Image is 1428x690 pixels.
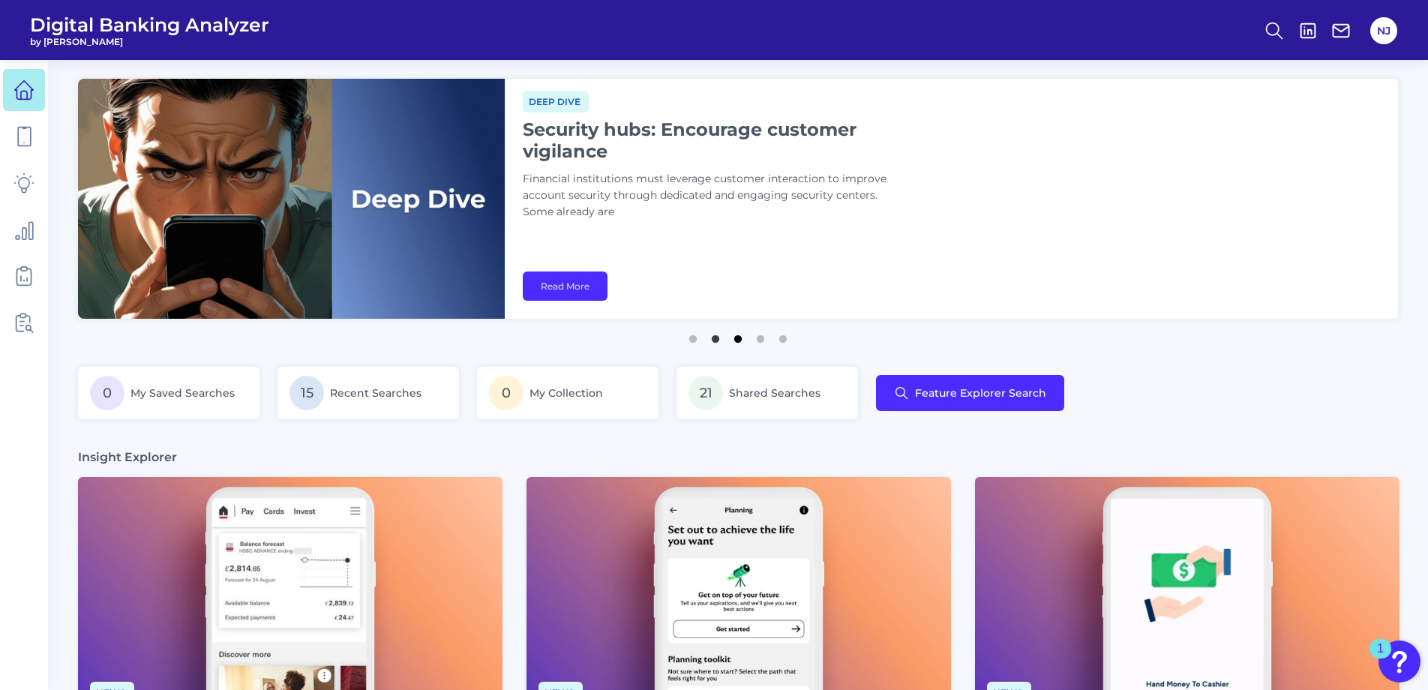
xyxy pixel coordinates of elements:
span: Digital Banking Analyzer [30,13,269,36]
p: Financial institutions must leverage customer interaction to improve account security through ded... [523,171,898,220]
span: My Collection [529,386,603,400]
span: Feature Explorer Search [915,387,1046,399]
button: 3 [730,328,745,343]
span: 0 [489,376,523,410]
span: 21 [688,376,723,410]
span: Recent Searches [330,386,421,400]
a: Deep dive [523,94,589,108]
h1: Security hubs: Encourage customer vigilance [523,118,898,162]
a: Read More [523,271,607,301]
h3: Insight Explorer [78,449,177,465]
span: Shared Searches [729,386,820,400]
a: 15Recent Searches [277,367,459,419]
span: Deep dive [523,91,589,112]
button: 4 [753,328,768,343]
img: bannerImg [78,79,505,319]
a: 0My Collection [477,367,658,419]
span: 15 [289,376,324,410]
button: 2 [708,328,723,343]
span: by [PERSON_NAME] [30,36,269,47]
button: Feature Explorer Search [876,375,1064,411]
div: 1 [1377,649,1384,668]
button: 1 [685,328,700,343]
span: 0 [90,376,124,410]
button: Open Resource Center, 1 new notification [1378,640,1420,682]
a: 0My Saved Searches [78,367,259,419]
a: 21Shared Searches [676,367,858,419]
span: My Saved Searches [130,386,235,400]
button: 5 [775,328,790,343]
button: NJ [1370,17,1397,44]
